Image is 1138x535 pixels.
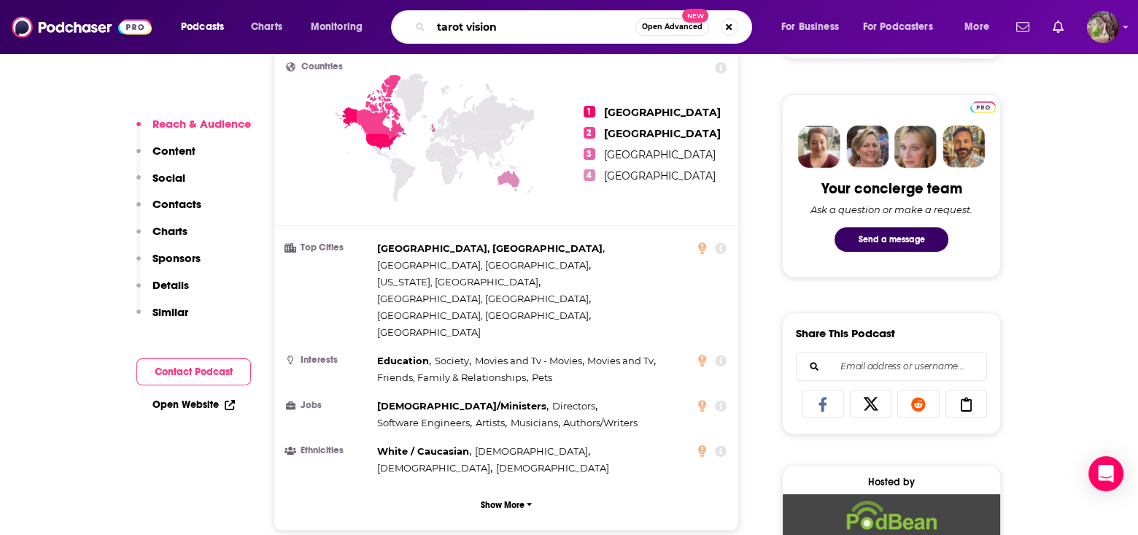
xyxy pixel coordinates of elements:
div: Search podcasts, credits, & more... [405,10,766,44]
span: White / Caucasian [377,445,469,457]
span: Education [377,355,429,366]
button: Contact Podcast [136,358,251,385]
span: [US_STATE], [GEOGRAPHIC_DATA] [377,276,538,288]
span: 1 [584,106,595,118]
span: , [587,353,656,369]
span: [DEMOGRAPHIC_DATA]/Ministers [377,400,546,412]
span: Artists [476,417,505,428]
span: More [964,17,989,37]
button: Sponsors [136,251,201,278]
span: Podcasts [181,17,224,37]
span: , [377,415,472,431]
span: [DEMOGRAPHIC_DATA] [496,462,609,474]
a: Show notifications dropdown [1047,15,1069,39]
a: Pro website [970,99,996,113]
img: Sydney Profile [798,126,840,168]
span: , [475,353,584,369]
h3: Ethnicities [286,446,371,455]
button: Reach & Audience [136,117,251,144]
span: Software Engineers [377,417,470,428]
button: open menu [301,15,382,39]
span: [GEOGRAPHIC_DATA], [GEOGRAPHIC_DATA] [377,242,603,254]
button: Show profile menu [1087,11,1119,43]
span: Charts [251,17,282,37]
span: For Podcasters [863,17,933,37]
span: , [377,353,431,369]
button: Similar [136,305,188,332]
span: , [377,257,591,274]
img: Jules Profile [894,126,937,168]
span: [GEOGRAPHIC_DATA], [GEOGRAPHIC_DATA] [377,309,589,321]
span: 2 [584,127,595,139]
p: Sponsors [152,251,201,265]
div: Open Intercom Messenger [1088,456,1123,491]
span: [GEOGRAPHIC_DATA] [604,148,716,161]
span: , [435,353,471,369]
h3: Jobs [286,401,371,410]
p: Reach & Audience [152,117,251,131]
span: [DEMOGRAPHIC_DATA] [377,462,490,474]
span: , [377,307,591,324]
span: Monitoring [311,17,363,37]
span: , [377,443,471,460]
img: Barbara Profile [846,126,889,168]
button: Send a message [835,227,948,252]
span: For Business [781,17,839,37]
span: , [377,398,549,415]
p: Similar [152,305,188,319]
span: [GEOGRAPHIC_DATA], [GEOGRAPHIC_DATA] [377,259,589,271]
span: Open Advanced [642,23,702,31]
span: , [377,369,528,386]
span: [GEOGRAPHIC_DATA] [604,127,721,140]
span: [GEOGRAPHIC_DATA] [604,169,716,182]
button: Social [136,171,185,198]
button: Show More [286,491,727,518]
div: Hosted by [783,476,1000,488]
button: open menu [853,15,954,39]
p: Content [152,144,196,158]
button: Content [136,144,196,171]
button: open menu [771,15,857,39]
img: Podchaser - Follow, Share and Rate Podcasts [12,13,152,41]
a: Share on Facebook [802,390,844,417]
span: Countries [301,62,343,72]
p: Contacts [152,197,201,211]
span: Friends, Family & Relationships [377,372,526,383]
span: Pets [532,372,552,383]
span: , [475,443,590,460]
h3: Share This Podcast [796,326,895,340]
span: , [552,398,597,415]
span: Movies and Tv - Movies [475,355,582,366]
button: open menu [171,15,243,39]
span: Society [435,355,469,366]
a: Share on Reddit [897,390,940,417]
span: Movies and Tv [587,355,654,366]
div: Ask a question or make a request. [810,204,972,215]
span: , [377,290,591,307]
input: Email address or username... [808,353,975,380]
a: Show notifications dropdown [1010,15,1035,39]
img: Podchaser Pro [970,101,996,113]
p: Show More [481,500,525,510]
p: Social [152,171,185,185]
a: Charts [241,15,291,39]
span: Directors [552,400,595,412]
p: Charts [152,224,187,238]
span: , [476,415,507,431]
span: , [511,415,560,431]
a: Share on X/Twitter [850,390,892,417]
button: Open AdvancedNew [635,18,709,36]
div: Search followers [796,352,987,381]
div: Your concierge team [821,180,962,198]
span: Authors/Writers [563,417,638,428]
span: Logged in as MSanz [1087,11,1119,43]
button: Charts [136,224,187,251]
img: Jon Profile [942,126,985,168]
span: [GEOGRAPHIC_DATA] [604,106,721,119]
h3: Interests [286,355,371,365]
h3: Top Cities [286,243,371,253]
button: Contacts [136,197,201,224]
span: 3 [584,148,595,160]
span: , [377,274,541,290]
